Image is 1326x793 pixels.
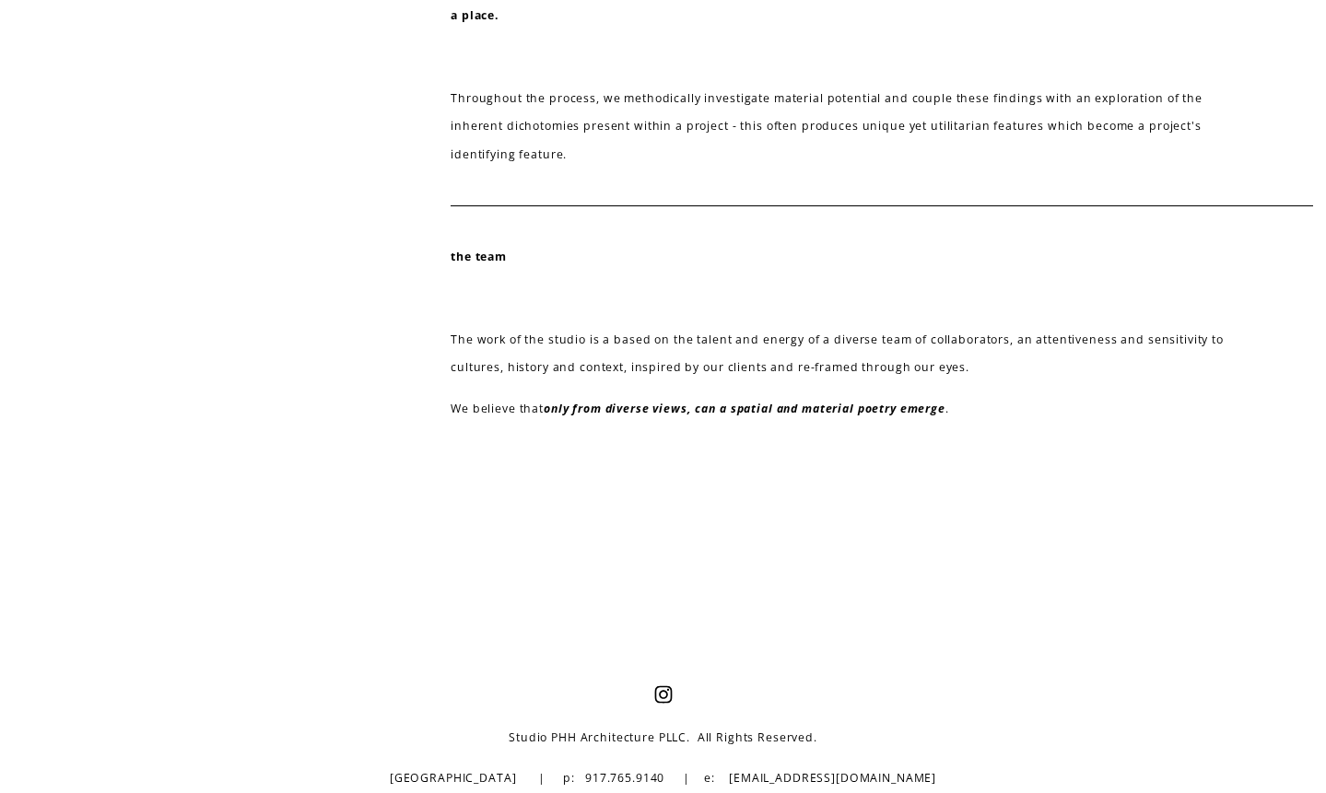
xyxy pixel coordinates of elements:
[451,85,1258,169] p: Throughout the process, we methodically investigate material potential and couple these findings ...
[286,764,1039,793] p: [GEOGRAPHIC_DATA] | p: 917.765.9140 | e: [EMAIL_ADDRESS][DOMAIN_NAME]
[451,395,1258,424] p: We believe that .
[654,685,673,704] a: Instagram
[544,401,945,416] em: only from diverse views, can a spatial and material poetry emerge
[451,249,507,264] strong: the team
[286,724,1039,752] p: Studio PHH Architecture PLLC. All Rights Reserved.
[451,326,1258,382] p: The work of the studio is a based on the talent and energy of a diverse team of collaborators, an...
